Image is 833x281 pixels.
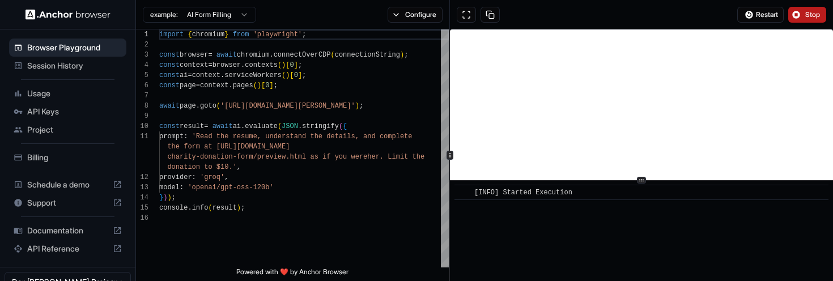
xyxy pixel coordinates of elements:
[237,163,241,171] span: ,
[367,153,424,161] span: her. Limit the
[481,7,500,23] button: Copy session ID
[136,80,148,91] div: 6
[136,182,148,193] div: 13
[282,122,298,130] span: JSON
[9,194,126,212] div: Support
[241,204,245,212] span: ;
[245,61,278,69] span: contexts
[27,152,122,163] span: Billing
[290,71,294,79] span: [
[163,194,167,202] span: )
[220,102,355,110] span: '[URL][DOMAIN_NAME][PERSON_NAME]'
[180,122,204,130] span: result
[208,204,212,212] span: (
[274,51,331,59] span: connectOverCDP
[298,71,302,79] span: ]
[474,189,572,197] span: [INFO] Started Execution
[805,10,821,19] span: Stop
[136,172,148,182] div: 12
[208,61,212,69] span: =
[188,31,192,39] span: {
[167,143,290,151] span: the form at [URL][DOMAIN_NAME]
[27,60,122,71] span: Session History
[204,122,208,130] span: =
[159,31,184,39] span: import
[136,50,148,60] div: 3
[339,122,343,130] span: (
[290,61,294,69] span: 0
[388,7,443,23] button: Configure
[9,57,126,75] div: Session History
[159,122,180,130] span: const
[136,111,148,121] div: 9
[265,82,269,90] span: 0
[224,71,282,79] span: serviceWorkers
[192,133,396,140] span: 'Read the resume, understand the details, and comp
[188,184,273,191] span: 'openai/gpt-oss-120b'
[27,106,122,117] span: API Keys
[159,173,192,181] span: provider
[245,122,278,130] span: evaluate
[9,121,126,139] div: Project
[212,204,237,212] span: result
[180,61,208,69] span: context
[396,133,413,140] span: lete
[269,82,273,90] span: ]
[282,61,286,69] span: )
[27,124,122,135] span: Project
[359,102,363,110] span: ;
[159,133,184,140] span: prompt
[286,61,290,69] span: [
[9,103,126,121] div: API Keys
[180,71,188,79] span: ai
[212,122,233,130] span: await
[27,243,108,254] span: API Reference
[294,61,298,69] span: ]
[200,102,216,110] span: goto
[228,82,232,90] span: .
[233,31,249,39] span: from
[343,122,347,130] span: {
[136,29,148,40] div: 1
[224,31,228,39] span: }
[136,40,148,50] div: 2
[9,222,126,240] div: Documentation
[136,121,148,131] div: 10
[282,71,286,79] span: (
[236,267,348,281] span: Powered with ❤️ by Anchor Browser
[460,187,466,198] span: ​
[216,51,237,59] span: await
[404,51,408,59] span: ;
[136,193,148,203] div: 14
[167,153,367,161] span: charity-donation-form/preview.html as if you were
[220,71,224,79] span: .
[9,39,126,57] div: Browser Playground
[756,10,778,19] span: Restart
[136,131,148,142] div: 11
[27,88,122,99] span: Usage
[180,82,196,90] span: page
[208,51,212,59] span: =
[200,173,224,181] span: 'groq'
[253,82,257,90] span: (
[457,7,476,23] button: Open in full screen
[298,61,302,69] span: ;
[200,82,228,90] span: context
[233,122,241,130] span: ai
[241,122,245,130] span: .
[167,194,171,202] span: )
[196,82,200,90] span: =
[172,194,176,202] span: ;
[159,71,180,79] span: const
[180,102,196,110] span: page
[159,82,180,90] span: const
[737,7,784,23] button: Restart
[167,163,236,171] span: donation to $10.'
[196,102,200,110] span: .
[27,197,108,208] span: Support
[400,51,404,59] span: )
[302,71,306,79] span: ;
[159,51,180,59] span: const
[159,184,180,191] span: model
[180,51,208,59] span: browser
